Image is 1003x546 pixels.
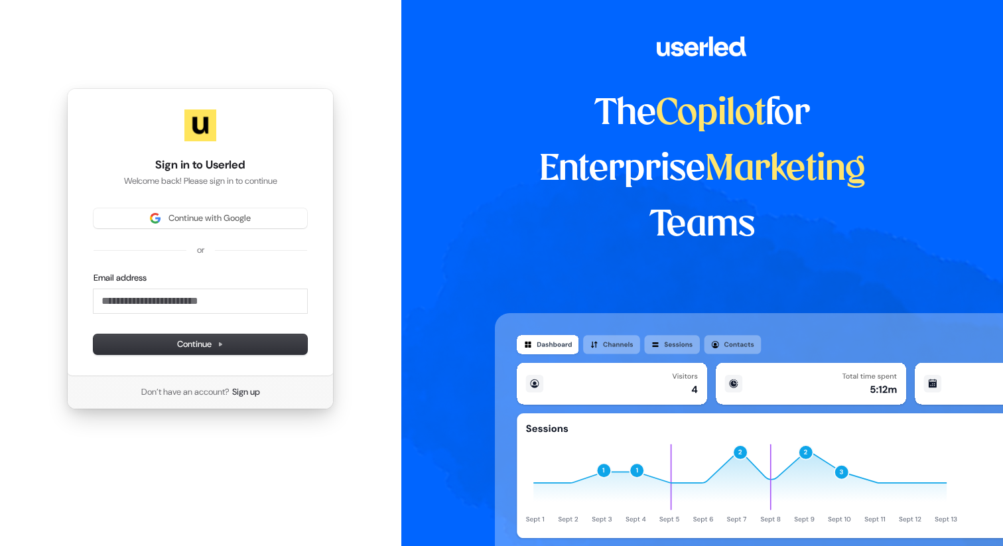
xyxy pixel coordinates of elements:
[184,109,216,141] img: Userled
[168,212,251,224] span: Continue with Google
[495,86,909,253] h1: The for Enterprise Teams
[94,272,147,284] label: Email address
[94,334,307,354] button: Continue
[656,97,766,131] span: Copilot
[197,244,204,256] p: or
[177,338,224,350] span: Continue
[141,386,230,398] span: Don’t have an account?
[232,386,260,398] a: Sign up
[150,213,161,224] img: Sign in with Google
[705,153,866,187] span: Marketing
[94,175,307,187] p: Welcome back! Please sign in to continue
[94,157,307,173] h1: Sign in to Userled
[94,208,307,228] button: Sign in with GoogleContinue with Google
